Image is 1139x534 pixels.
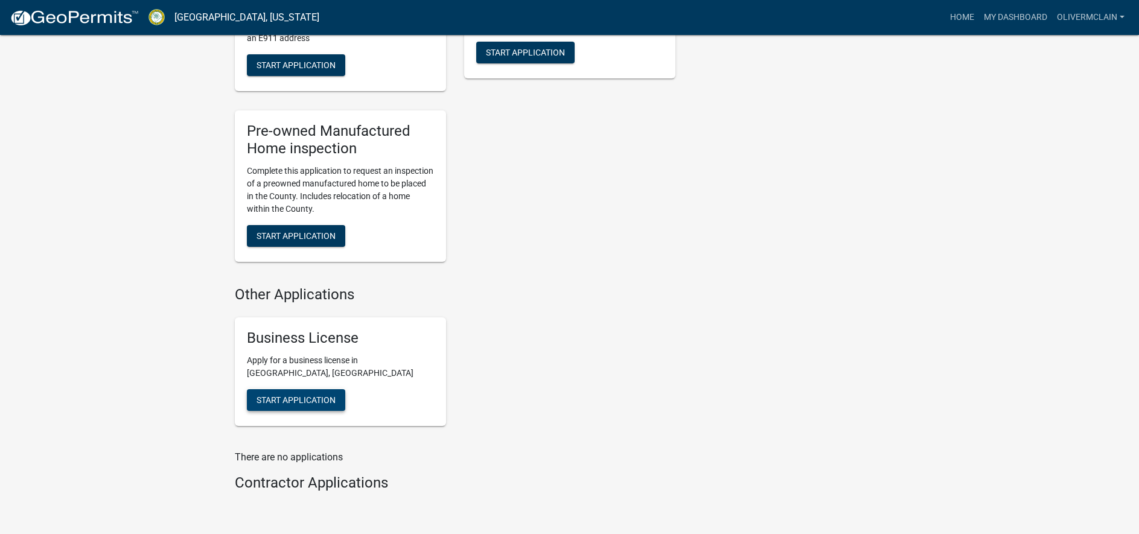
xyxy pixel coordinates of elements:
[1052,6,1129,29] a: olivermclain
[235,474,675,497] wm-workflow-list-section: Contractor Applications
[174,7,319,28] a: [GEOGRAPHIC_DATA], [US_STATE]
[486,48,565,57] span: Start Application
[247,122,434,157] h5: Pre-owned Manufactured Home inspection
[257,395,336,405] span: Start Application
[247,329,434,347] h5: Business License
[247,54,345,76] button: Start Application
[235,474,675,492] h4: Contractor Applications
[979,6,1052,29] a: My Dashboard
[247,165,434,215] p: Complete this application to request an inspection of a preowned manufactured home to be placed i...
[476,42,575,63] button: Start Application
[257,230,336,240] span: Start Application
[235,286,675,304] h4: Other Applications
[945,6,979,29] a: Home
[257,60,336,70] span: Start Application
[235,450,675,465] p: There are no applications
[235,286,675,436] wm-workflow-list-section: Other Applications
[148,9,165,25] img: Crawford County, Georgia
[247,389,345,411] button: Start Application
[247,225,345,247] button: Start Application
[247,354,434,380] p: Apply for a business license in [GEOGRAPHIC_DATA], [GEOGRAPHIC_DATA]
